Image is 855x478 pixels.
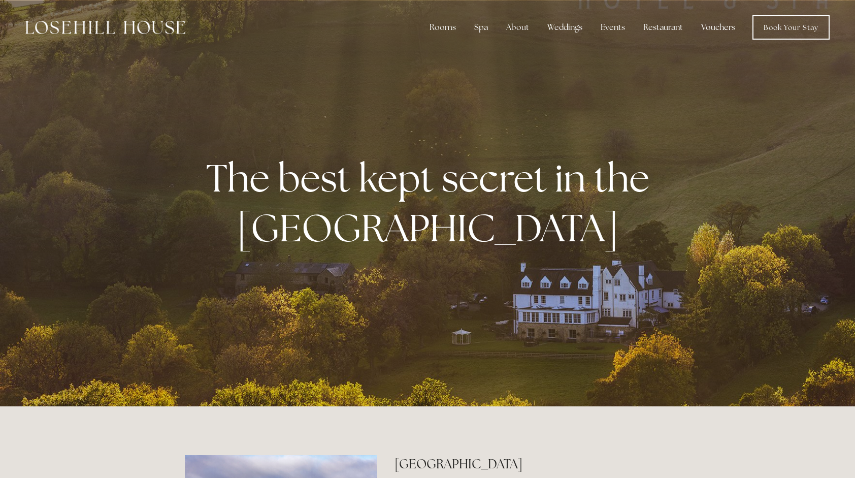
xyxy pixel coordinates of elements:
div: Events [593,17,633,38]
div: About [498,17,537,38]
div: Restaurant [635,17,691,38]
h2: [GEOGRAPHIC_DATA] [394,455,670,473]
div: Rooms [421,17,464,38]
div: Spa [466,17,496,38]
strong: The best kept secret in the [GEOGRAPHIC_DATA] [206,153,657,252]
img: Losehill House [25,21,185,34]
a: Book Your Stay [752,15,830,40]
div: Weddings [539,17,590,38]
a: Vouchers [693,17,743,38]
